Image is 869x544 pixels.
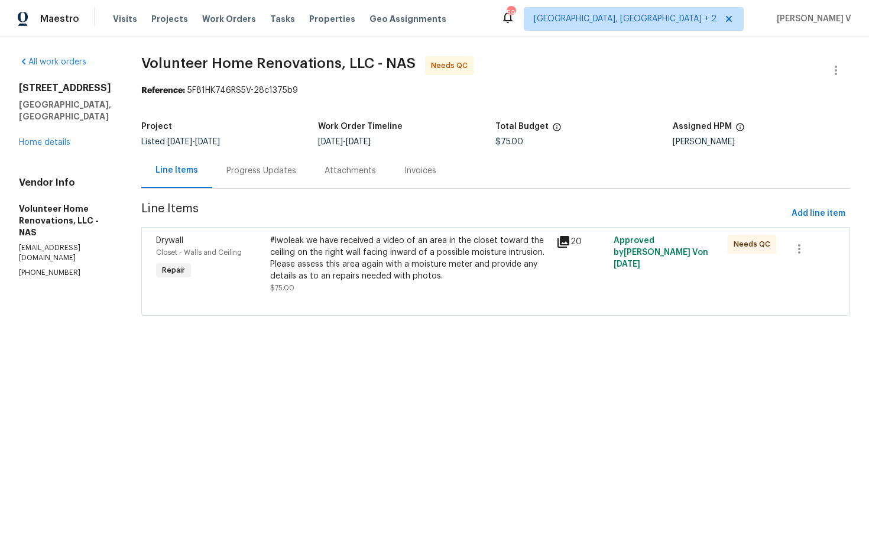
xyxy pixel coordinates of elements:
a: All work orders [19,58,86,66]
button: Add line item [787,203,850,225]
span: $75.00 [270,284,294,292]
span: Approved by [PERSON_NAME] V on [614,237,708,268]
div: [PERSON_NAME] [673,138,850,146]
h5: Total Budget [495,122,549,131]
span: [DATE] [318,138,343,146]
h5: [GEOGRAPHIC_DATA], [GEOGRAPHIC_DATA] [19,99,113,122]
span: Add line item [792,206,845,221]
span: Volunteer Home Renovations, LLC - NAS [141,56,416,70]
span: The total cost of line items that have been proposed by Opendoor. This sum includes line items th... [552,122,562,138]
span: Needs QC [431,60,472,72]
h5: Work Order Timeline [318,122,403,131]
span: Needs QC [734,238,775,250]
p: [PHONE_NUMBER] [19,268,113,278]
span: [DATE] [614,260,640,268]
h2: [STREET_ADDRESS] [19,82,113,94]
span: [DATE] [167,138,192,146]
div: 20 [556,235,607,249]
h5: Volunteer Home Renovations, LLC - NAS [19,203,113,238]
div: Progress Updates [226,165,296,177]
span: Repair [157,264,190,276]
span: Closet - Walls and Ceiling [156,249,242,256]
div: Attachments [325,165,376,177]
span: - [318,138,371,146]
span: - [167,138,220,146]
span: Geo Assignments [369,13,446,25]
span: Line Items [141,203,787,225]
h4: Vendor Info [19,177,113,189]
span: Drywall [156,237,183,245]
div: #lwoleak we have received a video of an area in the closet toward the ceiling on the right wall f... [270,235,549,282]
span: The hpm assigned to this work order. [735,122,745,138]
span: [DATE] [346,138,371,146]
p: [EMAIL_ADDRESS][DOMAIN_NAME] [19,243,113,263]
h5: Assigned HPM [673,122,732,131]
span: Projects [151,13,188,25]
div: Line Items [155,164,198,176]
span: [PERSON_NAME] V [772,13,851,25]
span: [GEOGRAPHIC_DATA], [GEOGRAPHIC_DATA] + 2 [534,13,716,25]
span: Visits [113,13,137,25]
span: $75.00 [495,138,523,146]
span: Tasks [270,15,295,23]
span: Maestro [40,13,79,25]
span: Work Orders [202,13,256,25]
h5: Project [141,122,172,131]
a: Home details [19,138,70,147]
b: Reference: [141,86,185,95]
span: [DATE] [195,138,220,146]
span: Properties [309,13,355,25]
div: Invoices [404,165,436,177]
span: Listed [141,138,220,146]
div: 5F81HK746RS5V-28c1375b9 [141,85,850,96]
div: 59 [507,7,515,19]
